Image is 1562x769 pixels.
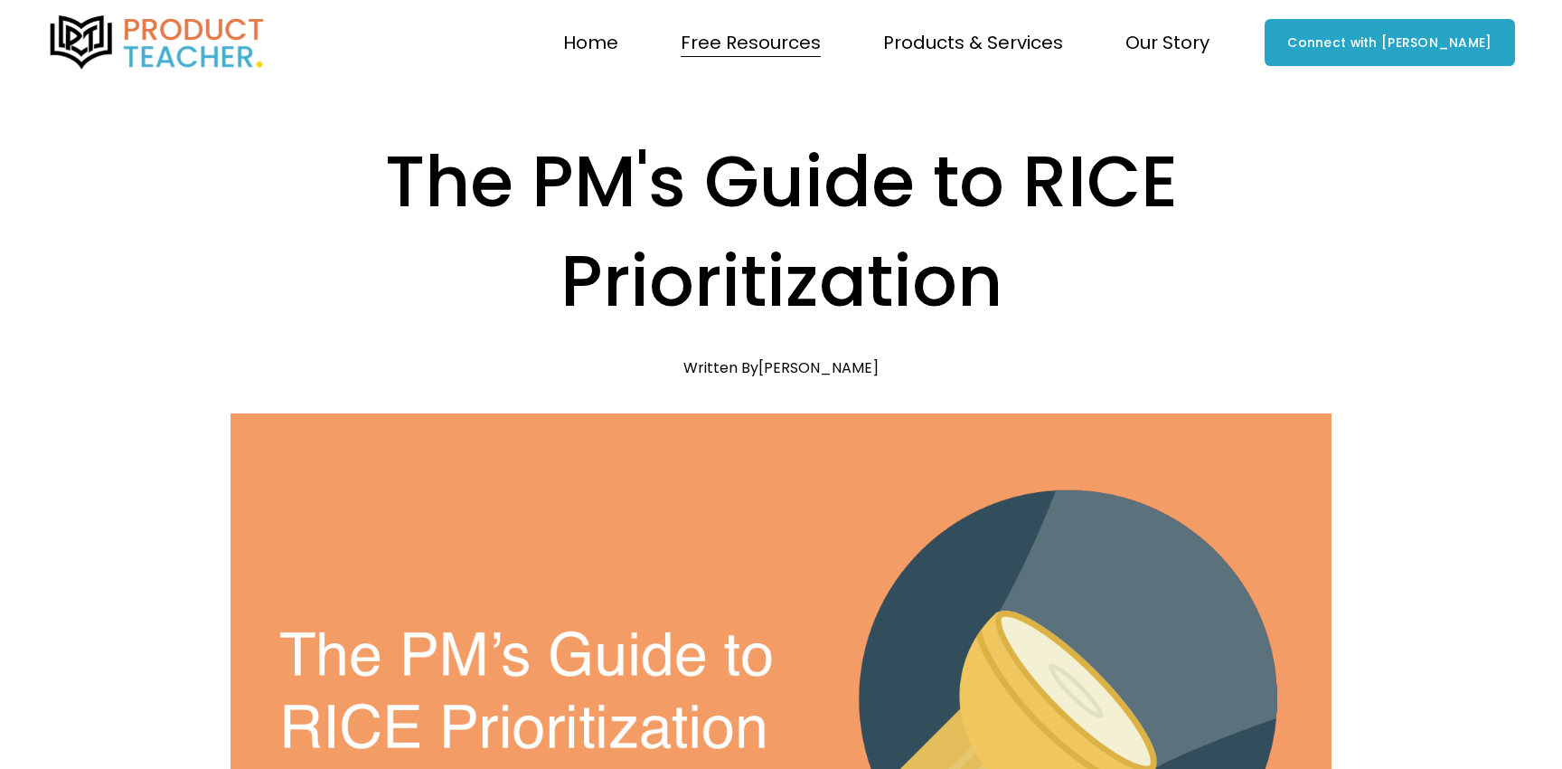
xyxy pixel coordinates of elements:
h1: The PM's Guide to RICE Prioritization [231,132,1331,330]
a: Connect with [PERSON_NAME] [1265,19,1515,66]
a: [PERSON_NAME] [758,357,879,378]
a: folder dropdown [1125,24,1209,61]
img: Product Teacher [47,15,268,70]
div: Written By [683,359,879,376]
a: folder dropdown [681,24,821,61]
span: Products & Services [883,26,1063,59]
span: Free Resources [681,26,821,59]
a: Home [563,24,618,61]
a: folder dropdown [883,24,1063,61]
span: Our Story [1125,26,1209,59]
